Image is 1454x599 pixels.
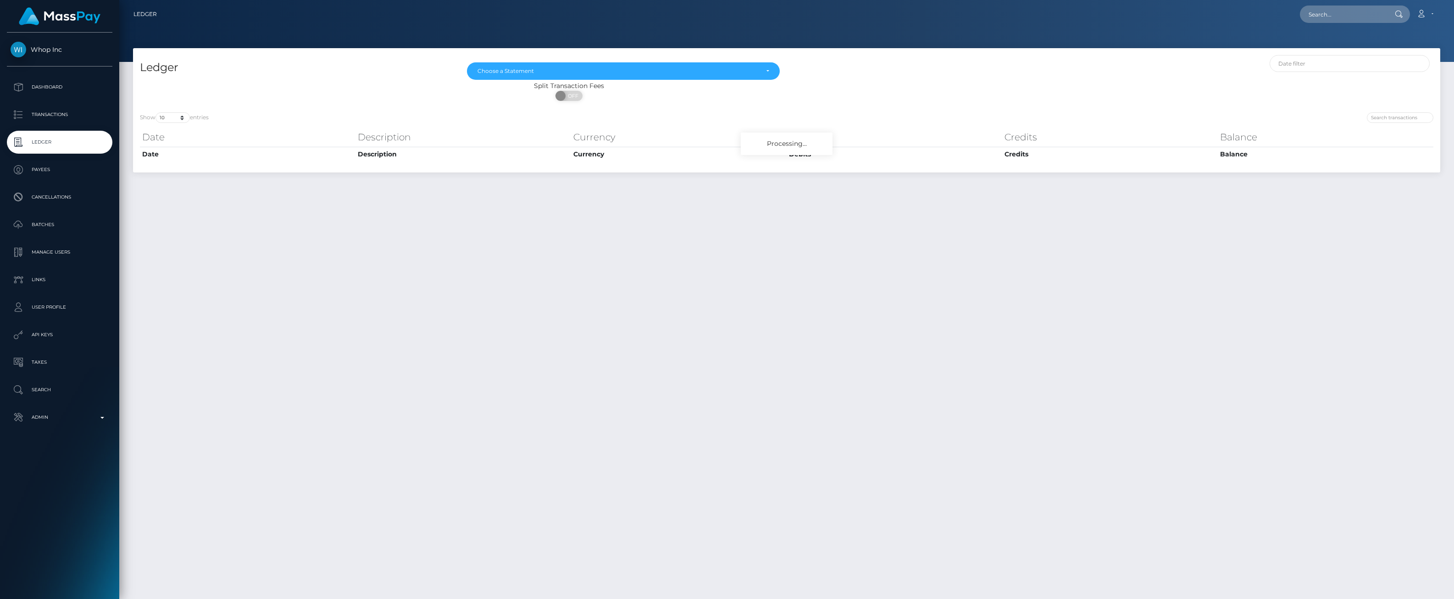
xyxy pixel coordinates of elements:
p: Dashboard [11,80,109,94]
button: Choose a Statement [467,62,780,80]
select: Showentries [155,112,190,123]
th: Date [140,128,355,146]
p: Transactions [11,108,109,122]
th: Debits [787,128,1002,146]
th: Credits [1002,128,1218,146]
input: Search... [1300,6,1386,23]
input: Date filter [1270,55,1430,72]
p: Payees [11,163,109,177]
th: Balance [1218,128,1433,146]
p: Ledger [11,135,109,149]
a: Ledger [7,131,112,154]
span: Whop Inc [7,45,112,54]
p: Links [11,273,109,287]
th: Balance [1218,147,1433,161]
div: Split Transaction Fees [133,81,1004,91]
img: MassPay Logo [19,7,100,25]
a: Dashboard [7,76,112,99]
p: Cancellations [11,190,109,204]
a: API Keys [7,323,112,346]
th: Description [355,128,571,146]
th: Date [140,147,355,161]
th: Credits [1002,147,1218,161]
a: User Profile [7,296,112,319]
a: Payees [7,158,112,181]
a: Batches [7,213,112,236]
a: Transactions [7,103,112,126]
a: Search [7,378,112,401]
a: Ledger [133,5,157,24]
input: Search transactions [1367,112,1433,123]
p: API Keys [11,328,109,342]
th: Debits [787,147,1002,161]
th: Currency [571,147,787,161]
p: Manage Users [11,245,109,259]
th: Description [355,147,571,161]
div: Processing... [741,133,832,155]
p: Search [11,383,109,397]
th: Currency [571,128,787,146]
a: Links [7,268,112,291]
label: Show entries [140,112,209,123]
a: Taxes [7,351,112,374]
p: Taxes [11,355,109,369]
h4: Ledger [140,60,453,76]
p: User Profile [11,300,109,314]
img: Whop Inc [11,42,26,57]
a: Admin [7,406,112,429]
div: Choose a Statement [477,67,759,75]
p: Batches [11,218,109,232]
p: Admin [11,410,109,424]
span: OFF [561,91,583,101]
a: Manage Users [7,241,112,264]
a: Cancellations [7,186,112,209]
